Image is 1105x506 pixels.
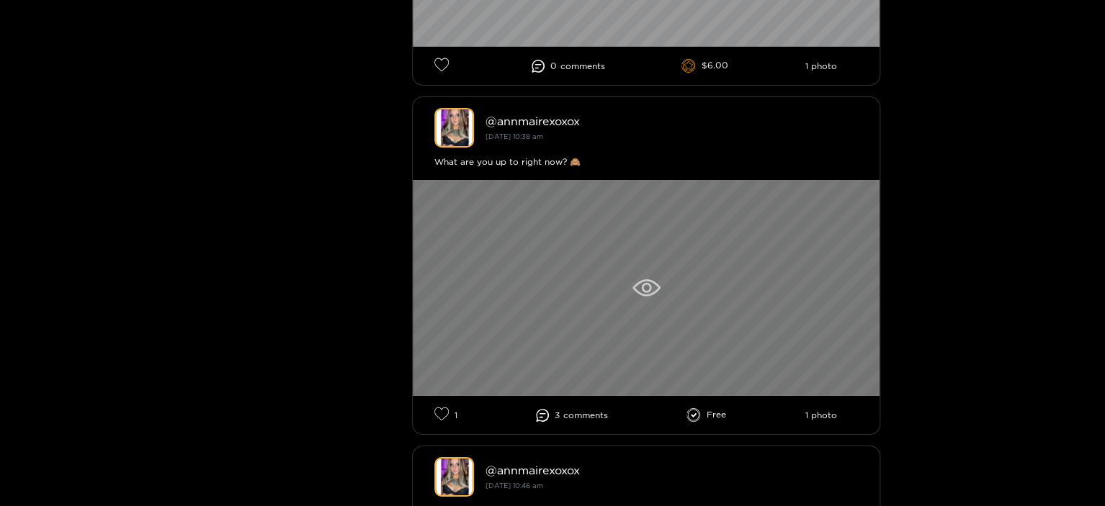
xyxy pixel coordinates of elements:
small: [DATE] 10:38 am [486,132,543,140]
li: 1 photo [805,410,836,420]
small: [DATE] 10:46 am [486,482,543,489]
div: What are you up to right now? 🙈 [434,155,858,169]
li: Free [686,408,726,423]
li: 3 [536,409,608,422]
div: @ annmairexoxox [486,114,858,127]
span: comment s [560,61,605,71]
img: annmairexoxox [434,457,474,497]
span: comment s [563,410,608,420]
div: @ annmairexoxox [486,464,858,476]
li: 0 [532,60,605,73]
li: 1 [434,407,457,423]
img: annmairexoxox [434,108,474,148]
li: $6.00 [681,59,728,73]
li: 1 photo [805,61,836,71]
